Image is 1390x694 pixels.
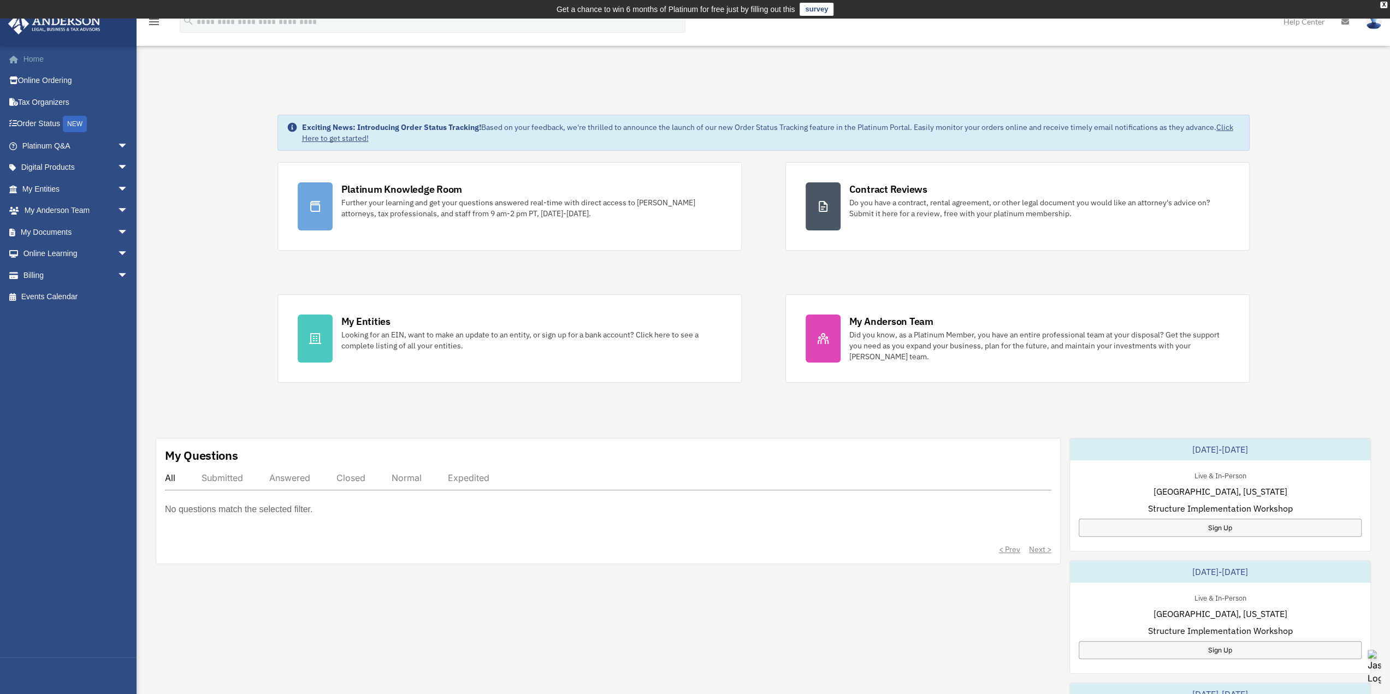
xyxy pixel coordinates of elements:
[8,70,145,92] a: Online Ordering
[302,122,1233,143] a: Click Here to get started!
[8,221,145,243] a: My Documentsarrow_drop_down
[1185,469,1255,481] div: Live & In-Person
[849,315,933,328] div: My Anderson Team
[117,200,139,222] span: arrow_drop_down
[8,135,145,157] a: Platinum Q&Aarrow_drop_down
[1153,485,1287,498] span: [GEOGRAPHIC_DATA], [US_STATE]
[63,116,87,132] div: NEW
[1380,2,1387,8] div: close
[849,329,1229,362] div: Did you know, as a Platinum Member, you have an entire professional team at your disposal? Get th...
[341,315,391,328] div: My Entities
[8,157,145,179] a: Digital Productsarrow_drop_down
[117,221,139,244] span: arrow_drop_down
[8,178,145,200] a: My Entitiesarrow_drop_down
[277,162,742,251] a: Platinum Knowledge Room Further your learning and get your questions answered real-time with dire...
[202,472,243,483] div: Submitted
[8,91,145,113] a: Tax Organizers
[1365,14,1382,29] img: User Pic
[800,3,833,16] a: survey
[1185,591,1255,603] div: Live & In-Person
[8,200,145,222] a: My Anderson Teamarrow_drop_down
[1070,438,1370,460] div: [DATE]-[DATE]
[277,294,742,383] a: My Entities Looking for an EIN, want to make an update to an entity, or sign up for a bank accoun...
[1148,624,1292,637] span: Structure Implementation Workshop
[165,447,238,464] div: My Questions
[117,135,139,157] span: arrow_drop_down
[1153,607,1287,620] span: [GEOGRAPHIC_DATA], [US_STATE]
[341,329,721,351] div: Looking for an EIN, want to make an update to an entity, or sign up for a bank account? Click her...
[1079,519,1362,537] a: Sign Up
[1148,502,1292,515] span: Structure Implementation Workshop
[182,15,194,27] i: search
[849,197,1229,219] div: Do you have a contract, rental agreement, or other legal document you would like an attorney's ad...
[165,502,312,517] p: No questions match the selected filter.
[8,113,145,135] a: Order StatusNEW
[336,472,365,483] div: Closed
[557,3,795,16] div: Get a chance to win 6 months of Platinum for free just by filling out this
[1070,561,1370,583] div: [DATE]-[DATE]
[849,182,927,196] div: Contract Reviews
[785,162,1250,251] a: Contract Reviews Do you have a contract, rental agreement, or other legal document you would like...
[117,157,139,179] span: arrow_drop_down
[8,286,145,308] a: Events Calendar
[117,264,139,287] span: arrow_drop_down
[269,472,310,483] div: Answered
[8,48,145,70] a: Home
[341,182,463,196] div: Platinum Knowledge Room
[165,472,175,483] div: All
[8,243,145,265] a: Online Learningarrow_drop_down
[147,15,161,28] i: menu
[302,122,481,132] strong: Exciting News: Introducing Order Status Tracking!
[392,472,422,483] div: Normal
[117,178,139,200] span: arrow_drop_down
[8,264,145,286] a: Billingarrow_drop_down
[448,472,489,483] div: Expedited
[785,294,1250,383] a: My Anderson Team Did you know, as a Platinum Member, you have an entire professional team at your...
[341,197,721,219] div: Further your learning and get your questions answered real-time with direct access to [PERSON_NAM...
[117,243,139,265] span: arrow_drop_down
[1079,641,1362,659] a: Sign Up
[5,13,104,34] img: Anderson Advisors Platinum Portal
[302,122,1240,144] div: Based on your feedback, we're thrilled to announce the launch of our new Order Status Tracking fe...
[147,19,161,28] a: menu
